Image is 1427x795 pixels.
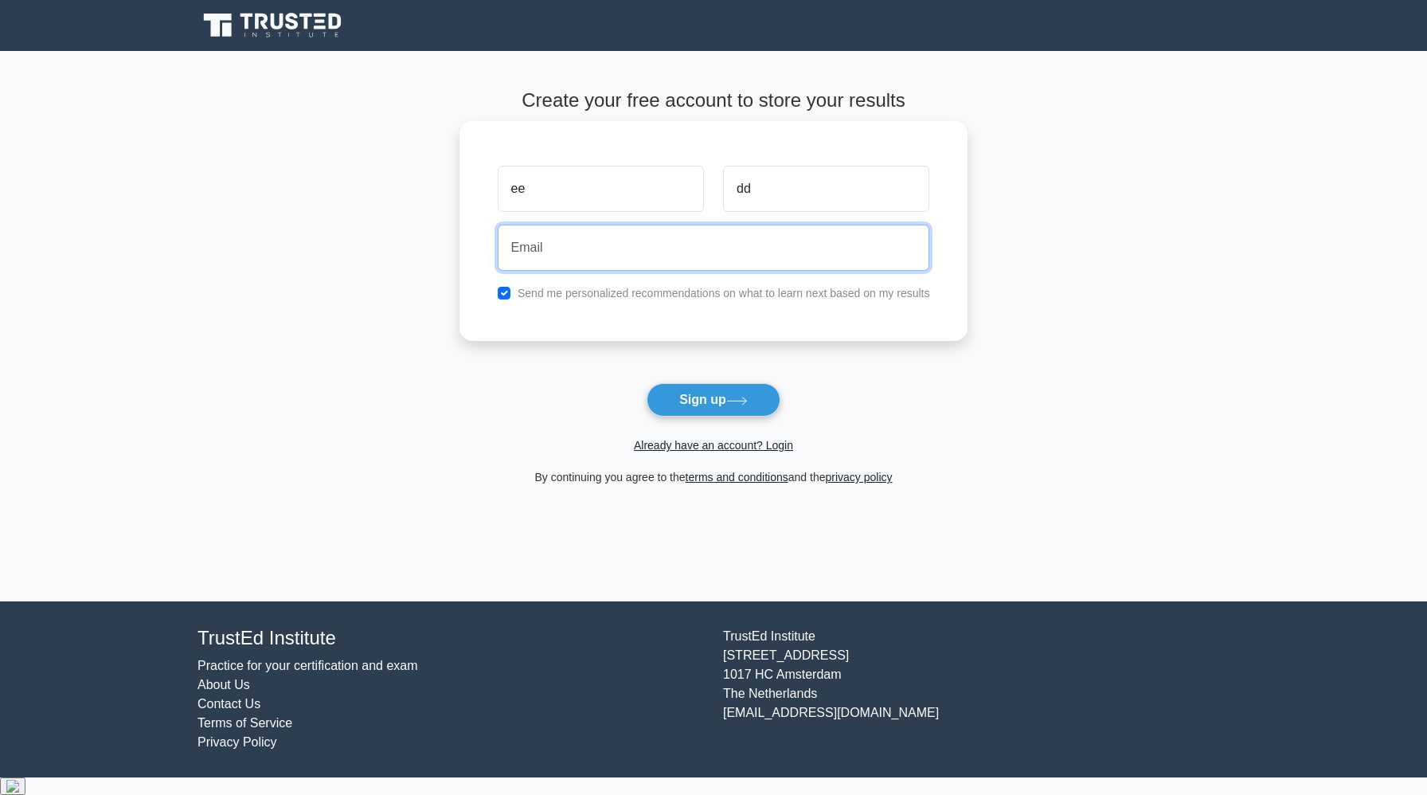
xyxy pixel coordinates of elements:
a: Terms of Service [197,716,292,730]
div: By continuing you agree to the and the [450,468,978,487]
a: About Us [197,678,250,691]
a: Privacy Policy [197,735,277,749]
input: First name [498,166,704,212]
label: Send me personalized recommendations on what to learn next based on my results [518,287,930,300]
input: Last name [723,166,929,212]
div: TrustEd Institute [STREET_ADDRESS] 1017 HC Amsterdam The Netherlands [EMAIL_ADDRESS][DOMAIN_NAME] [713,627,1239,752]
a: Practice for your certification and exam [197,659,418,672]
h4: TrustEd Institute [197,627,704,650]
h4: Create your free account to store your results [459,89,968,112]
button: Sign up [647,383,780,417]
input: Email [498,225,930,271]
a: Already have an account? Login [634,439,793,452]
a: privacy policy [826,471,893,484]
a: Contact Us [197,697,260,711]
a: terms and conditions [686,471,788,484]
